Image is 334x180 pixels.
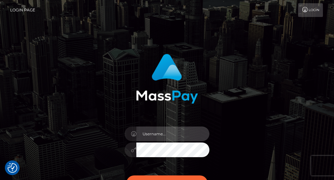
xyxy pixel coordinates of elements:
[136,127,209,141] input: Username...
[10,3,35,17] a: Login Page
[8,163,17,173] img: Revisit consent button
[136,54,198,104] img: MassPay Login
[298,3,323,17] a: Login
[8,163,17,173] button: Consent Preferences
